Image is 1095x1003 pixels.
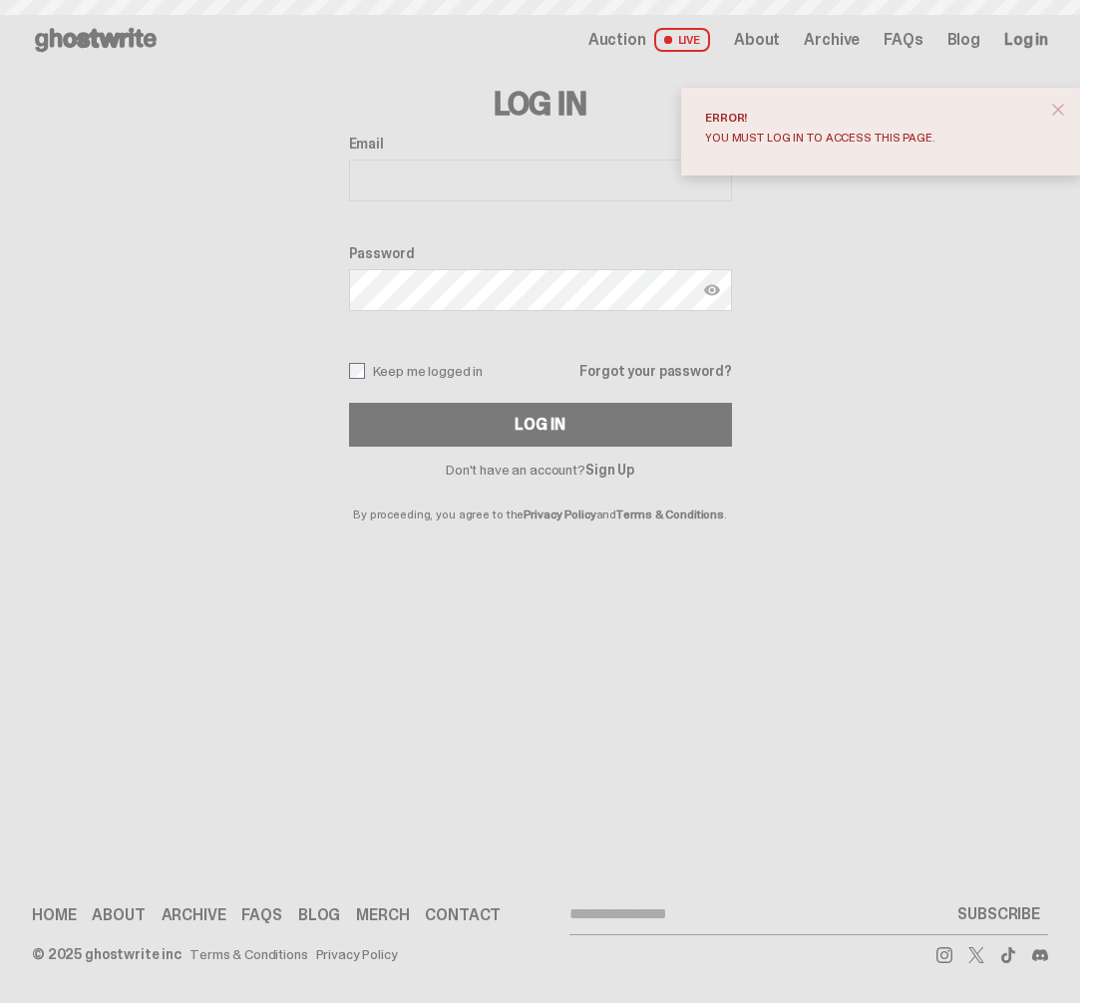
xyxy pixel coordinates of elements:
[1004,32,1048,48] a: Log in
[356,907,409,923] a: Merch
[585,461,634,479] a: Sign Up
[349,403,732,447] button: Log In
[705,132,1040,144] div: You must log in to access this page.
[705,112,1040,124] div: Error!
[515,417,564,433] div: Log In
[947,32,980,48] a: Blog
[579,364,731,378] a: Forgot your password?
[32,907,76,923] a: Home
[32,947,182,961] div: © 2025 ghostwrite inc
[349,463,732,477] p: Don't have an account?
[162,907,226,923] a: Archive
[349,136,732,152] label: Email
[654,28,711,52] span: LIVE
[349,363,484,379] label: Keep me logged in
[524,506,595,522] a: Privacy Policy
[425,907,501,923] a: Contact
[349,88,732,120] h3: Log In
[734,32,780,48] a: About
[349,245,732,261] label: Password
[241,907,281,923] a: FAQs
[884,32,922,48] a: FAQs
[349,363,365,379] input: Keep me logged in
[349,477,732,520] p: By proceeding, you agree to the and .
[92,907,145,923] a: About
[804,32,860,48] a: Archive
[588,28,710,52] a: Auction LIVE
[616,506,724,522] a: Terms & Conditions
[704,282,720,298] img: Show password
[1040,92,1076,128] button: close
[189,947,307,961] a: Terms & Conditions
[588,32,646,48] span: Auction
[316,947,398,961] a: Privacy Policy
[949,894,1048,934] button: SUBSCRIBE
[298,907,340,923] a: Blog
